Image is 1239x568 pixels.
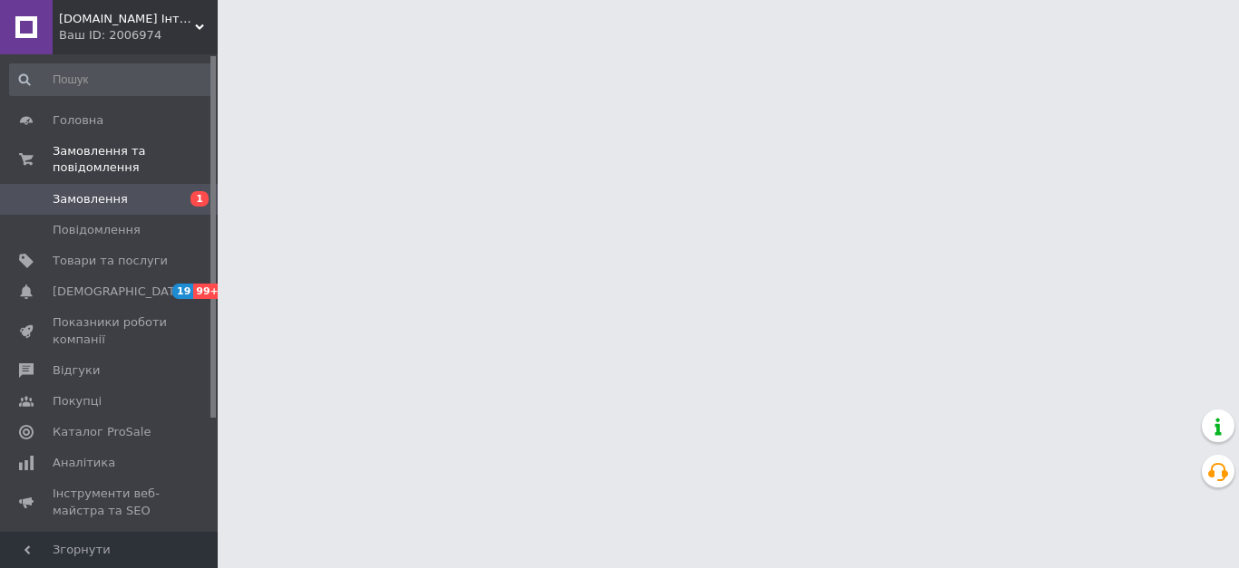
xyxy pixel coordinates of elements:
[59,27,218,43] div: Ваш ID: 2006974
[53,486,168,518] span: Інструменти веб-майстра та SEO
[53,424,151,440] span: Каталог ProSale
[9,63,214,96] input: Пошук
[190,191,209,207] span: 1
[53,112,103,129] span: Головна
[53,191,128,207] span: Замовлення
[53,222,141,238] span: Повідомлення
[59,11,195,27] span: Sport-Home.com.ua Інтернет-магазин спортивних товарів для дому та спортзалів
[53,455,115,471] span: Аналітика
[53,393,102,409] span: Покупці
[53,284,187,300] span: [DEMOGRAPHIC_DATA]
[53,253,168,269] span: Товари та послуги
[172,284,193,299] span: 19
[53,362,100,379] span: Відгуки
[53,143,218,176] span: Замовлення та повідомлення
[53,314,168,347] span: Показники роботи компанії
[193,284,223,299] span: 99+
